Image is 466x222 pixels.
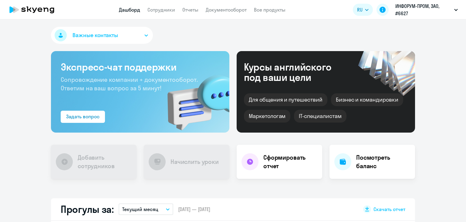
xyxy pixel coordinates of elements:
span: [DATE] — [DATE] [178,206,210,213]
span: Сопровождение компании + документооборот. Ответим на ваш вопрос за 5 минут! [61,76,198,92]
h2: Прогулы за: [61,203,114,215]
button: Текущий месяц [119,203,173,215]
div: Маркетологам [244,110,290,123]
button: Важные контакты [51,27,153,44]
h3: Экспресс-чат поддержки [61,61,220,73]
img: bg-img [159,64,229,133]
a: Все продукты [254,7,285,13]
a: Документооборот [206,7,247,13]
button: RU [353,4,373,16]
div: IT-специалистам [294,110,346,123]
a: Сотрудники [147,7,175,13]
p: Текущий месяц [122,206,158,213]
h4: Сформировать отчет [263,153,317,170]
a: Отчеты [182,7,198,13]
span: Скачать отчет [373,206,405,213]
div: Бизнес и командировки [331,93,403,106]
a: Дашборд [119,7,140,13]
button: ИНФОРУМ-ПРОМ, ЗАО, #6627 [392,2,461,17]
h4: Начислить уроки [171,158,219,166]
div: Задать вопрос [66,113,100,120]
span: RU [357,6,363,13]
p: ИНФОРУМ-ПРОМ, ЗАО, #6627 [395,2,452,17]
button: Задать вопрос [61,111,105,123]
span: Важные контакты [73,31,118,39]
h4: Добавить сотрудников [78,153,132,170]
div: Курсы английского под ваши цели [244,62,348,82]
div: Для общения и путешествий [244,93,327,106]
h4: Посмотреть баланс [356,153,410,170]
